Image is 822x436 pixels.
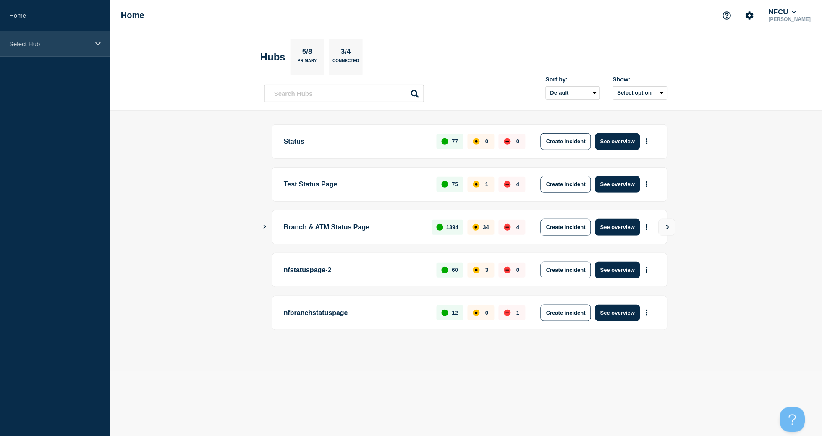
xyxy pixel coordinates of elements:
button: Create incident [541,133,591,150]
button: See overview [595,262,640,278]
button: Account settings [741,7,759,24]
input: Search Hubs [264,85,424,102]
p: 77 [452,138,458,144]
p: 75 [452,181,458,187]
button: See overview [595,305,640,321]
button: Create incident [541,176,591,193]
div: affected [473,310,480,316]
div: down [504,224,511,231]
p: 3 [485,267,488,273]
p: 60 [452,267,458,273]
p: nfbranchstatuspage [284,305,427,321]
div: up [442,310,448,316]
button: Select option [613,86,668,100]
p: 1394 [446,224,458,230]
p: Select Hub [9,40,90,47]
button: Create incident [541,262,591,278]
button: See overview [595,133,640,150]
p: 0 [485,138,488,144]
button: More actions [641,262,652,278]
div: down [504,181,511,188]
button: More actions [641,134,652,149]
iframe: Help Scout Beacon - Open [780,407,805,432]
button: See overview [595,219,640,236]
div: affected [473,181,480,188]
button: More actions [641,305,652,320]
p: 0 [516,267,519,273]
p: 12 [452,310,458,316]
button: More actions [641,176,652,192]
button: Support [718,7,736,24]
div: up [442,181,448,188]
p: 4 [516,181,519,187]
button: View [659,219,675,236]
p: 1 [485,181,488,187]
div: up [437,224,443,231]
button: Show Connected Hubs [263,224,267,230]
div: up [442,267,448,273]
p: Test Status Page [284,176,427,193]
p: Status [284,133,427,150]
div: down [504,138,511,145]
div: affected [473,224,479,231]
p: [PERSON_NAME] [767,16,813,22]
div: affected [473,267,480,273]
div: affected [473,138,480,145]
button: More actions [641,219,652,235]
button: Create incident [541,305,591,321]
p: Connected [332,58,359,67]
button: NFCU [767,8,798,16]
button: Create incident [541,219,591,236]
p: 34 [483,224,489,230]
p: 5/8 [299,47,316,58]
p: 3/4 [338,47,354,58]
p: nfstatuspage-2 [284,262,427,278]
div: up [442,138,448,145]
button: See overview [595,176,640,193]
p: Branch & ATM Status Page [284,219,422,236]
select: Sort by [546,86,600,100]
div: Show: [613,76,668,83]
p: Primary [298,58,317,67]
div: Sort by: [546,76,600,83]
p: 0 [485,310,488,316]
h1: Home [121,11,144,20]
p: 4 [516,224,519,230]
div: down [504,267,511,273]
p: 0 [516,138,519,144]
h2: Hubs [260,51,285,63]
p: 1 [516,310,519,316]
div: down [504,310,511,316]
